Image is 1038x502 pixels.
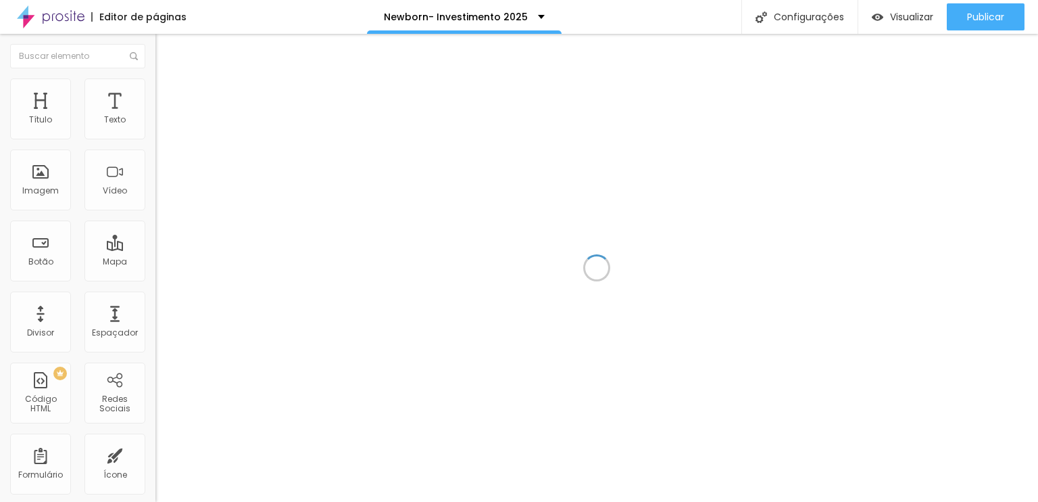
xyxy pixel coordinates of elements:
div: Editor de páginas [91,12,187,22]
button: Visualizar [858,3,947,30]
img: Icone [130,52,138,60]
div: Ícone [103,470,127,480]
div: Imagem [22,186,59,196]
div: Formulário [18,470,63,480]
div: Título [29,115,52,124]
img: Icone [756,12,767,23]
div: Texto [104,115,126,124]
p: Newborn- Investimento 2025 [384,12,528,22]
span: Publicar [967,12,1004,22]
div: Divisor [27,328,54,338]
img: view-1.svg [872,12,883,23]
div: Vídeo [103,186,127,196]
div: Botão [28,257,53,267]
span: Visualizar [890,12,933,22]
button: Publicar [947,3,1024,30]
div: Redes Sociais [88,394,141,414]
div: Mapa [103,257,127,267]
div: Código HTML [14,394,67,414]
input: Buscar elemento [10,44,145,68]
div: Espaçador [92,328,138,338]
